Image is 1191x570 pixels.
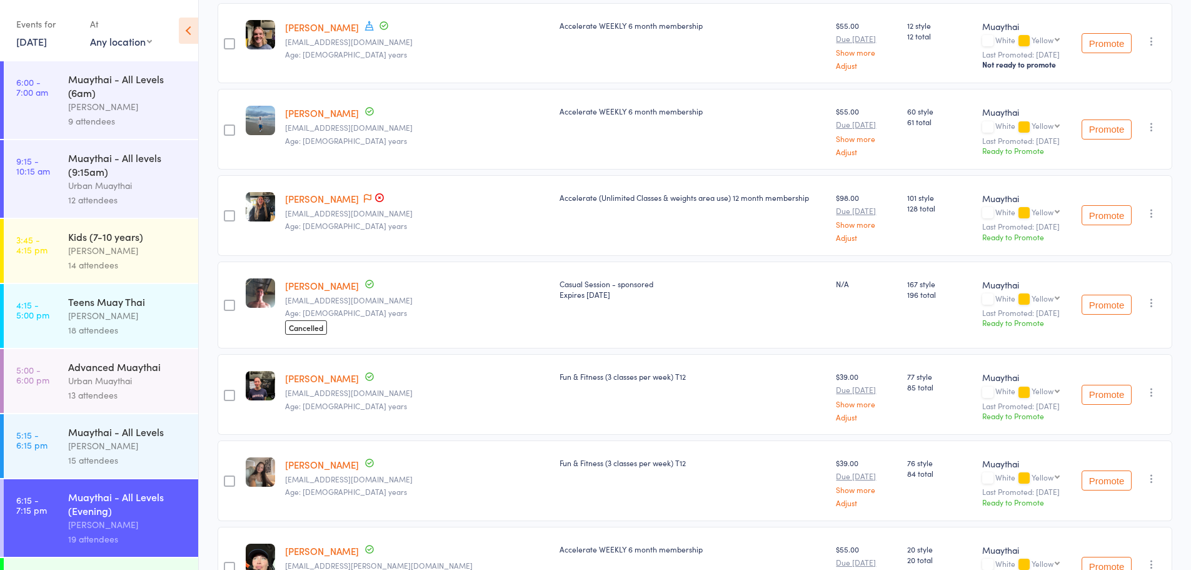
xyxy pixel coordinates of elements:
[68,517,188,532] div: [PERSON_NAME]
[285,389,550,397] small: amberchristin3@gmail.com
[982,402,1065,410] small: Last Promoted: [DATE]
[1032,36,1053,44] div: Yellow
[68,72,188,99] div: Muaythai - All Levels (6am)
[982,371,1065,384] div: Muaythai
[836,385,897,394] small: Due [DATE]
[285,279,359,292] a: [PERSON_NAME]
[982,222,1065,231] small: Last Promoted: [DATE]
[4,61,198,139] a: 6:00 -7:00 amMuaythai - All Levels (6am)[PERSON_NAME]9 attendees
[4,349,198,413] a: 5:00 -6:00 pmAdvanced MuaythaiUrban Muaythai13 attendees
[4,284,198,348] a: 4:15 -5:00 pmTeens Muay Thai[PERSON_NAME]18 attendees
[560,106,826,116] div: Accelerate WEEKLY 6 month membership
[836,135,897,143] a: Show more
[16,300,49,320] time: 4:15 - 5:00 pm
[246,371,275,400] img: image1733993639.png
[836,486,897,494] a: Show more
[907,31,972,41] span: 12 total
[560,289,826,300] div: Expires [DATE]
[836,48,897,56] a: Show more
[907,468,972,479] span: 84 total
[836,558,897,567] small: Due [DATE]
[982,497,1065,507] div: Ready to Promote
[982,559,1065,570] div: White
[982,50,1065,59] small: Last Promoted: [DATE]
[68,178,188,193] div: Urban Muaythai
[560,544,826,554] div: Accelerate WEEKLY 6 month membership
[982,317,1065,328] div: Ready to Promote
[836,106,897,155] div: $55.00
[285,486,407,497] span: Age: [DEMOGRAPHIC_DATA] years
[1032,559,1053,567] div: Yellow
[68,295,188,308] div: Teens Muay Thai
[982,145,1065,156] div: Ready to Promote
[560,457,826,468] div: Fun & Fitness (3 classes per week) T12
[907,382,972,392] span: 85 total
[907,544,972,554] span: 20 style
[1032,208,1053,216] div: Yellow
[68,308,188,323] div: [PERSON_NAME]
[982,232,1065,242] div: Ready to Promote
[4,479,198,557] a: 6:15 -7:15 pmMuaythai - All Levels (Evening)[PERSON_NAME]19 attendees
[836,472,897,481] small: Due [DATE]
[836,20,897,69] div: $55.00
[982,410,1065,421] div: Ready to Promote
[982,473,1065,484] div: White
[982,106,1065,118] div: Muaythai
[982,36,1065,46] div: White
[246,278,275,308] img: image1551687415.png
[982,387,1065,397] div: White
[1032,387,1053,395] div: Yellow
[982,294,1065,305] div: White
[836,148,897,156] a: Adjust
[285,209,550,218] small: jadey5520@gmail.com
[982,308,1065,317] small: Last Promoted: [DATE]
[68,114,188,128] div: 9 attendees
[1082,33,1132,53] button: Promote
[4,219,198,283] a: 3:45 -4:15 pmKids (7-10 years)[PERSON_NAME]14 attendees
[982,121,1065,132] div: White
[982,192,1065,205] div: Muaythai
[4,140,198,218] a: 9:15 -10:15 amMuaythai - All levels (9:15am)Urban Muaythai12 attendees
[560,192,826,203] div: Accelerate (Unlimited Classes & weights area use) 12 month membership
[982,278,1065,291] div: Muaythai
[68,360,188,374] div: Advanced Muaythai
[560,20,826,31] div: Accelerate WEEKLY 6 month membership
[982,487,1065,496] small: Last Promoted: [DATE]
[560,278,826,300] div: Casual Session - sponsored
[836,192,897,242] div: $98.00
[836,413,897,421] a: Adjust
[836,499,897,507] a: Adjust
[285,320,327,335] span: Cancelled
[836,400,897,408] a: Show more
[836,34,897,43] small: Due [DATE]
[907,116,972,127] span: 61 total
[285,49,407,59] span: Age: [DEMOGRAPHIC_DATA] years
[907,203,972,213] span: 128 total
[836,278,897,289] div: N/A
[68,374,188,388] div: Urban Muaythai
[16,235,48,255] time: 3:45 - 4:15 pm
[836,457,897,507] div: $39.00
[16,34,47,48] a: [DATE]
[68,151,188,178] div: Muaythai - All levels (9:15am)
[285,372,359,385] a: [PERSON_NAME]
[285,21,359,34] a: [PERSON_NAME]
[982,208,1065,218] div: White
[16,365,49,385] time: 5:00 - 6:00 pm
[68,453,188,467] div: 15 attendees
[1032,121,1053,130] div: Yellow
[907,289,972,300] span: 196 total
[285,400,407,411] span: Age: [DEMOGRAPHIC_DATA] years
[285,192,359,205] a: [PERSON_NAME]
[907,20,972,31] span: 12 style
[68,193,188,207] div: 12 attendees
[285,38,550,46] small: liamkpace@gmail.com
[68,388,188,402] div: 13 attendees
[1032,294,1053,302] div: Yellow
[836,61,897,69] a: Adjust
[285,307,407,318] span: Age: [DEMOGRAPHIC_DATA] years
[68,243,188,258] div: [PERSON_NAME]
[285,106,359,120] a: [PERSON_NAME]
[907,554,972,565] span: 20 total
[285,220,407,231] span: Age: [DEMOGRAPHIC_DATA] years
